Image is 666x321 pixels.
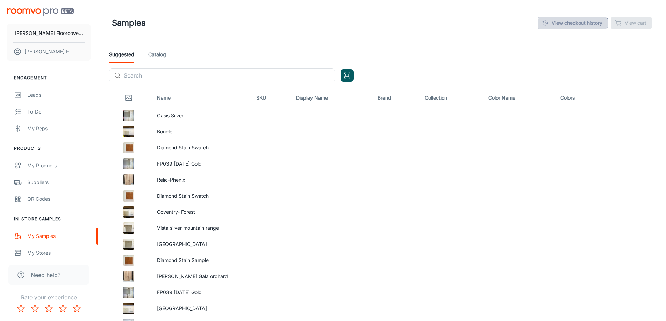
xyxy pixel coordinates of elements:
[7,8,74,16] img: Roomvo PRO Beta
[151,236,251,252] td: Catania Amphitheater
[151,204,251,220] td: Coventry- Forest
[27,232,91,240] div: My Samples
[151,284,251,300] td: FP039 Karma Gold
[538,17,608,29] a: View checkout history
[27,195,91,203] div: QR Codes
[14,301,28,315] button: Rate 1 star
[27,125,91,132] div: My Reps
[151,156,251,172] td: FP039 Karma Gold
[24,48,74,56] p: [PERSON_NAME] Floorcovering
[7,24,91,42] button: [PERSON_NAME] Floorcovering
[151,88,251,108] th: Name
[151,300,251,316] td: Adura Basilica
[42,301,56,315] button: Rate 3 star
[151,124,251,140] td: Boucle
[6,293,92,301] p: Rate your experience
[56,301,70,315] button: Rate 4 star
[483,88,555,108] th: Color Name
[27,249,91,257] div: My Stores
[31,271,60,279] span: Need help?
[124,94,133,102] svg: Thumbnail
[124,68,335,82] input: Search
[27,91,91,99] div: Leads
[28,301,42,315] button: Rate 2 star
[151,268,251,284] td: Audra Gala orchard
[112,17,146,29] h1: Samples
[70,301,84,315] button: Rate 5 star
[151,220,251,236] td: Vista silver mountain range
[15,29,83,37] p: [PERSON_NAME] Floorcovering
[151,140,251,156] td: Diamond Stain Swatch
[419,88,483,108] th: Collection
[291,88,372,108] th: Display Name
[151,172,251,188] td: Relic-Phenix
[27,108,91,116] div: To-do
[109,46,134,63] a: Suggested
[555,88,603,108] th: Colors
[251,88,291,108] th: SKU
[151,252,251,268] td: Diamond Stain Sample
[148,46,166,63] a: Catalog
[151,188,251,204] td: Diamond Stain Swatch
[27,178,91,186] div: Suppliers
[151,108,251,124] td: Oasis Silver
[372,88,419,108] th: Brand
[27,162,91,169] div: My Products
[7,43,91,61] button: [PERSON_NAME] Floorcovering
[341,69,354,82] button: Open QR code scanner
